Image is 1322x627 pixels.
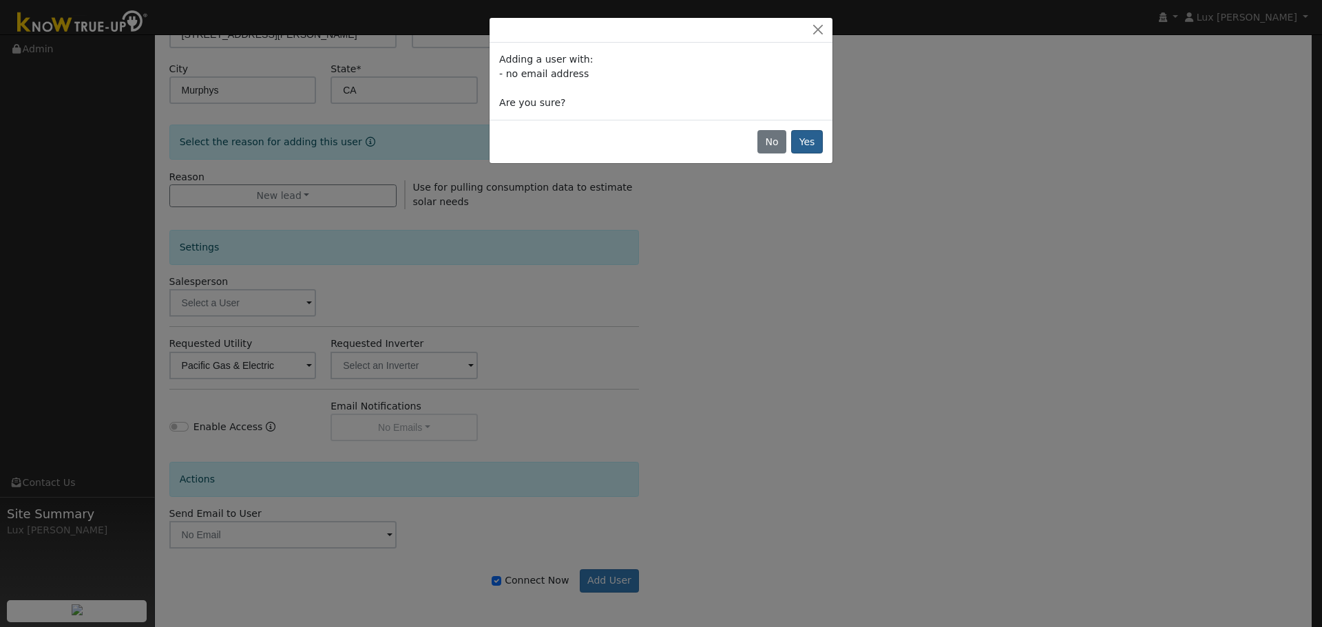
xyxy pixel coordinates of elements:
[757,130,786,153] button: No
[499,68,589,79] span: - no email address
[808,23,828,37] button: Close
[499,97,565,108] span: Are you sure?
[499,54,593,65] span: Adding a user with:
[791,130,823,153] button: Yes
